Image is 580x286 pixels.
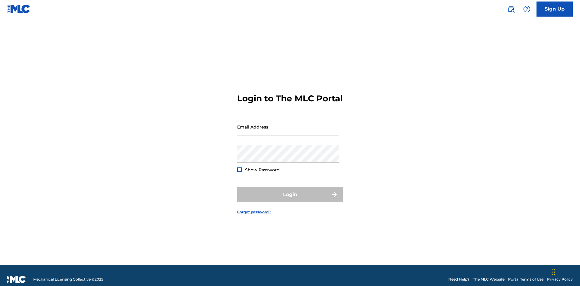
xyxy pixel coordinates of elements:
[237,209,271,215] a: Forgot password?
[508,277,543,282] a: Portal Terms of Use
[448,277,469,282] a: Need Help?
[552,263,555,281] div: Drag
[245,167,280,173] span: Show Password
[7,276,26,283] img: logo
[550,257,580,286] iframe: Chat Widget
[507,5,515,13] img: search
[237,93,343,104] h3: Login to The MLC Portal
[505,3,517,15] a: Public Search
[7,5,31,13] img: MLC Logo
[547,277,573,282] a: Privacy Policy
[33,277,103,282] span: Mechanical Licensing Collective © 2025
[536,2,573,17] a: Sign Up
[473,277,504,282] a: The MLC Website
[523,5,530,13] img: help
[521,3,533,15] div: Help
